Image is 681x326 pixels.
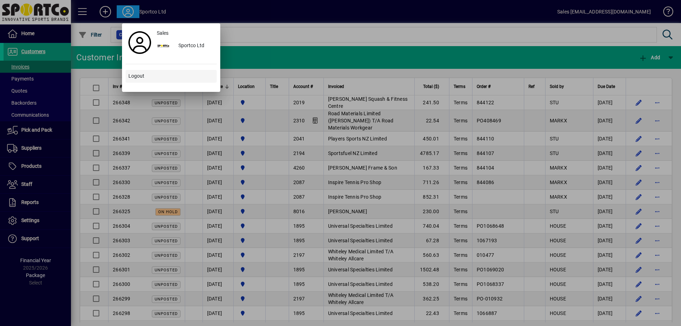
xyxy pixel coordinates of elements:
[128,72,144,80] span: Logout
[157,29,168,37] span: Sales
[173,40,217,53] div: Sportco Ltd
[154,27,217,40] a: Sales
[154,40,217,53] button: Sportco Ltd
[126,70,217,83] button: Logout
[126,36,154,49] a: Profile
